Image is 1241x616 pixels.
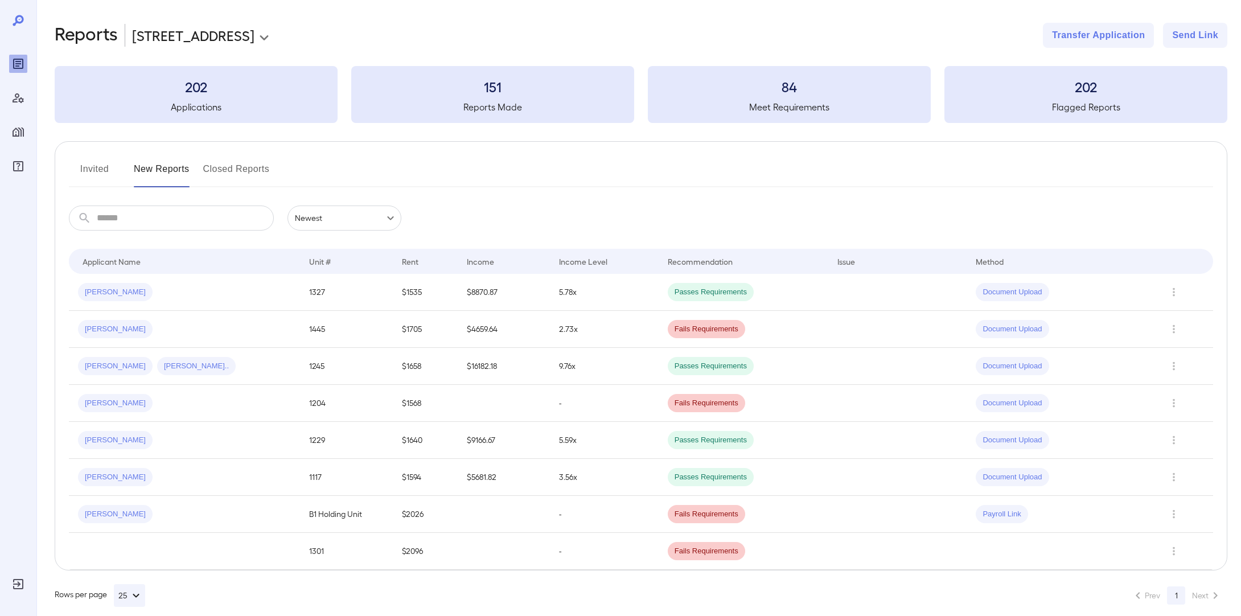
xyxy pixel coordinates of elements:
h3: 202 [55,77,338,96]
span: Fails Requirements [668,398,745,409]
td: - [550,385,658,422]
div: Issue [837,254,856,268]
td: 1301 [300,533,393,570]
span: Document Upload [976,324,1049,335]
td: 1204 [300,385,393,422]
span: [PERSON_NAME] [78,509,153,520]
button: Row Actions [1165,468,1183,486]
button: New Reports [134,160,190,187]
td: 1327 [300,274,393,311]
span: Payroll Link [976,509,1028,520]
div: Reports [9,55,27,73]
h5: Flagged Reports [944,100,1227,114]
summary: 202Applications151Reports Made84Meet Requirements202Flagged Reports [55,66,1227,123]
span: Document Upload [976,361,1049,372]
div: Rows per page [55,584,145,607]
div: Method [976,254,1004,268]
span: Passes Requirements [668,435,754,446]
td: $2096 [393,533,458,570]
div: Rent [402,254,420,268]
td: 1229 [300,422,393,459]
button: Row Actions [1165,542,1183,560]
span: Document Upload [976,287,1049,298]
button: 25 [114,584,145,607]
td: $2026 [393,496,458,533]
div: Applicant Name [83,254,141,268]
div: Log Out [9,575,27,593]
td: 1245 [300,348,393,385]
span: Fails Requirements [668,324,745,335]
span: Document Upload [976,435,1049,446]
td: $4659.64 [458,311,550,348]
td: $5681.82 [458,459,550,496]
span: Passes Requirements [668,361,754,372]
td: - [550,533,658,570]
span: Passes Requirements [668,472,754,483]
h5: Reports Made [351,100,634,114]
td: $1568 [393,385,458,422]
td: - [550,496,658,533]
p: [STREET_ADDRESS] [132,26,254,44]
span: Document Upload [976,472,1049,483]
h3: 202 [944,77,1227,96]
td: 1117 [300,459,393,496]
td: $8870.87 [458,274,550,311]
div: Newest [287,206,401,231]
span: Fails Requirements [668,509,745,520]
span: [PERSON_NAME] [78,398,153,409]
button: Transfer Application [1043,23,1154,48]
td: $1658 [393,348,458,385]
button: Row Actions [1165,320,1183,338]
button: Row Actions [1165,394,1183,412]
h3: 151 [351,77,634,96]
div: Income Level [559,254,607,268]
button: Row Actions [1165,505,1183,523]
button: Row Actions [1165,431,1183,449]
td: 5.78x [550,274,658,311]
td: $1535 [393,274,458,311]
div: Recommendation [668,254,733,268]
td: 9.76x [550,348,658,385]
td: 2.73x [550,311,658,348]
span: [PERSON_NAME] [78,324,153,335]
span: [PERSON_NAME].. [157,361,236,372]
span: [PERSON_NAME] [78,361,153,372]
nav: pagination navigation [1126,586,1227,605]
td: $1640 [393,422,458,459]
button: Row Actions [1165,357,1183,375]
td: $9166.67 [458,422,550,459]
h2: Reports [55,23,118,48]
td: 3.56x [550,459,658,496]
button: page 1 [1167,586,1185,605]
td: $16182.18 [458,348,550,385]
span: [PERSON_NAME] [78,287,153,298]
div: Manage Users [9,89,27,107]
td: $1594 [393,459,458,496]
div: Manage Properties [9,123,27,141]
button: Invited [69,160,120,187]
td: 1445 [300,311,393,348]
div: Unit # [309,254,331,268]
td: $1705 [393,311,458,348]
div: FAQ [9,157,27,175]
span: [PERSON_NAME] [78,472,153,483]
h5: Applications [55,100,338,114]
h3: 84 [648,77,931,96]
div: Income [467,254,494,268]
span: Document Upload [976,398,1049,409]
button: Row Actions [1165,283,1183,301]
h5: Meet Requirements [648,100,931,114]
span: Passes Requirements [668,287,754,298]
button: Closed Reports [203,160,270,187]
td: B1 Holding Unit [300,496,393,533]
button: Send Link [1163,23,1227,48]
span: Fails Requirements [668,546,745,557]
span: [PERSON_NAME] [78,435,153,446]
td: 5.59x [550,422,658,459]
